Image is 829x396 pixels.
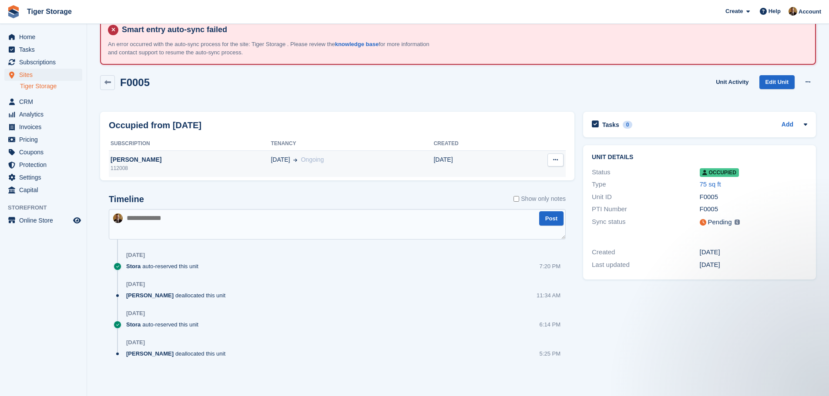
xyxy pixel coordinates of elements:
span: Stora [126,262,141,270]
span: Storefront [8,203,87,212]
a: Preview store [72,215,82,226]
span: Protection [19,159,71,171]
div: Type [592,180,699,190]
div: [PERSON_NAME] [109,155,271,164]
th: Subscription [109,137,271,151]
a: Tiger Storage [23,4,75,19]
div: PTI Number [592,204,699,214]
h2: Unit details [592,154,807,161]
div: Unit ID [592,192,699,202]
div: 0 [623,121,633,129]
button: Post [539,211,564,226]
img: Adam Herbert [113,213,123,223]
a: Unit Activity [712,75,752,90]
a: menu [4,171,82,183]
p: An error occurred with the auto-sync process for the site: Tiger Storage . Please review the for ... [108,40,434,57]
a: menu [4,159,82,171]
a: menu [4,31,82,43]
a: Tiger Storage [20,82,82,90]
span: CRM [19,96,71,108]
div: 7:20 PM [540,262,560,270]
div: [DATE] [126,310,145,317]
div: Status [592,167,699,177]
span: Pricing [19,133,71,146]
span: Stora [126,320,141,329]
span: [PERSON_NAME] [126,349,174,358]
div: [DATE] [700,247,807,257]
a: menu [4,184,82,196]
a: menu [4,69,82,81]
span: Tasks [19,43,71,56]
img: Adam Herbert [789,7,797,16]
div: [DATE] [126,281,145,288]
a: menu [4,43,82,56]
div: auto-reserved this unit [126,262,203,270]
h2: Occupied from [DATE] [109,119,201,132]
span: Create [725,7,743,16]
div: deallocated this unit [126,349,230,358]
a: menu [4,133,82,146]
div: F0005 [700,204,807,214]
span: Subscriptions [19,56,71,68]
div: 5:25 PM [540,349,560,358]
div: Pending [708,217,732,227]
th: Tenancy [271,137,433,151]
div: Sync status [592,217,699,228]
span: Coupons [19,146,71,158]
a: menu [4,146,82,158]
a: menu [4,96,82,108]
a: menu [4,121,82,133]
div: [DATE] [700,260,807,270]
span: Online Store [19,214,71,226]
input: Show only notes [514,194,519,203]
a: knowledge base [335,41,379,47]
span: [DATE] [271,155,290,164]
span: [PERSON_NAME] [126,291,174,299]
a: menu [4,108,82,120]
span: Help [769,7,781,16]
div: Last updated [592,260,699,270]
span: Account [799,7,821,16]
span: Ongoing [301,156,324,163]
h4: Smart entry auto-sync failed [118,25,808,35]
a: menu [4,214,82,226]
div: [DATE] [126,339,145,346]
span: Settings [19,171,71,183]
a: menu [4,56,82,68]
td: [DATE] [433,151,510,177]
img: icon-info-grey-7440780725fd019a000dd9b08b2336e03edf1995a4989e88bcd33f0948082b44.svg [735,220,740,225]
span: Analytics [19,108,71,120]
span: Home [19,31,71,43]
div: 112008 [109,164,271,172]
img: stora-icon-8386f47178a22dfd0bd8f6a31ec36ba5ce8667c1dd55bd0f319d3a0aa187defe.svg [7,5,20,18]
span: Sites [19,69,71,81]
div: deallocated this unit [126,291,230,299]
span: Capital [19,184,71,196]
th: Created [433,137,510,151]
div: 11:34 AM [537,291,560,299]
div: Created [592,247,699,257]
div: F0005 [700,192,807,202]
label: Show only notes [514,194,566,203]
div: 6:14 PM [540,320,560,329]
div: auto-reserved this unit [126,320,203,329]
span: Invoices [19,121,71,133]
a: 75 sq ft [700,180,721,188]
a: Edit Unit [759,75,795,90]
a: Add [782,120,793,130]
span: Occupied [700,168,739,177]
h2: F0005 [120,77,150,88]
div: [DATE] [126,252,145,259]
h2: Tasks [602,121,619,129]
h2: Timeline [109,194,144,204]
